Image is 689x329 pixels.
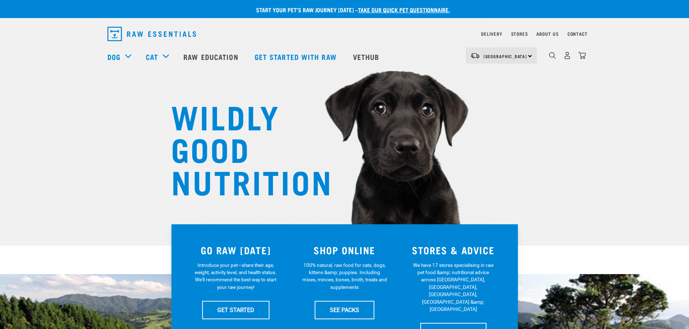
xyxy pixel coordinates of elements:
[193,261,278,291] p: Introduce your pet—share their age, weight, activity level, and health status. We'll recommend th...
[186,244,286,256] h3: GO RAW [DATE]
[563,52,571,59] img: user.png
[470,52,480,59] img: van-moving.png
[107,27,196,41] img: Raw Essentials Logo
[107,51,120,62] a: Dog
[484,55,527,57] span: [GEOGRAPHIC_DATA]
[411,261,496,313] p: We have 17 stores specialising in raw pet food &amp; nutritional advice across [GEOGRAPHIC_DATA],...
[346,42,388,71] a: Vethub
[358,8,450,11] a: take our quick pet questionnaire.
[294,244,395,256] h3: SHOP ONLINE
[578,52,586,59] img: home-icon@2x.png
[176,42,247,71] a: Raw Education
[511,33,528,35] a: Stores
[302,261,387,291] p: 100% natural, raw food for cats, dogs, kittens &amp; puppies. Including mixes, minces, bones, bro...
[102,24,588,44] nav: dropdown navigation
[567,33,588,35] a: Contact
[146,51,158,62] a: Cat
[315,301,374,319] a: SEE PACKS
[202,301,269,319] a: GET STARTED
[247,42,346,71] a: Get started with Raw
[481,33,502,35] a: Delivery
[403,244,503,256] h3: STORES & ADVICE
[171,99,316,197] h1: WILDLY GOOD NUTRITION
[549,52,556,59] img: home-icon-1@2x.png
[536,33,558,35] a: About Us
